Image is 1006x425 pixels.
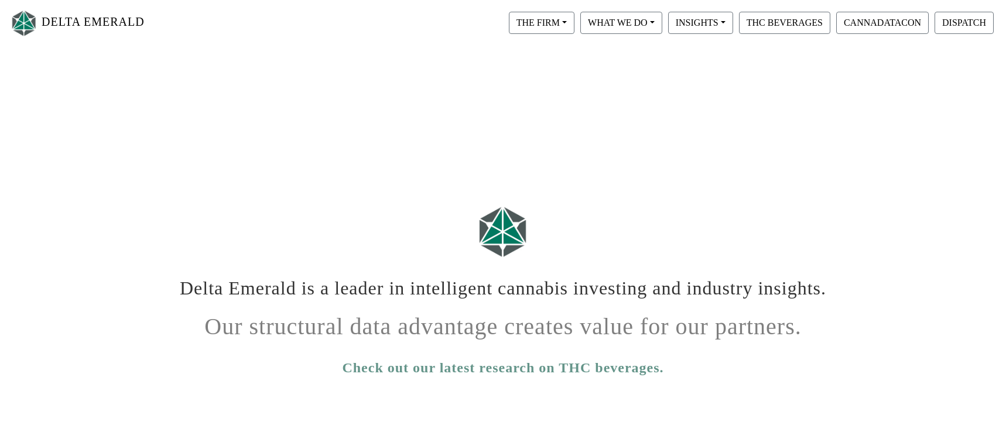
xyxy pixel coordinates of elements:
[736,17,833,27] a: THC BEVERAGES
[9,8,39,39] img: Logo
[474,201,532,262] img: Logo
[739,12,830,34] button: THC BEVERAGES
[342,357,663,378] a: Check out our latest research on THC beverages.
[836,12,929,34] button: CANNADATACON
[178,304,828,341] h1: Our structural data advantage creates value for our partners.
[932,17,997,27] a: DISPATCH
[668,12,733,34] button: INSIGHTS
[509,12,574,34] button: THE FIRM
[580,12,662,34] button: WHAT WE DO
[178,268,828,299] h1: Delta Emerald is a leader in intelligent cannabis investing and industry insights.
[9,5,145,42] a: DELTA EMERALD
[833,17,932,27] a: CANNADATACON
[935,12,994,34] button: DISPATCH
